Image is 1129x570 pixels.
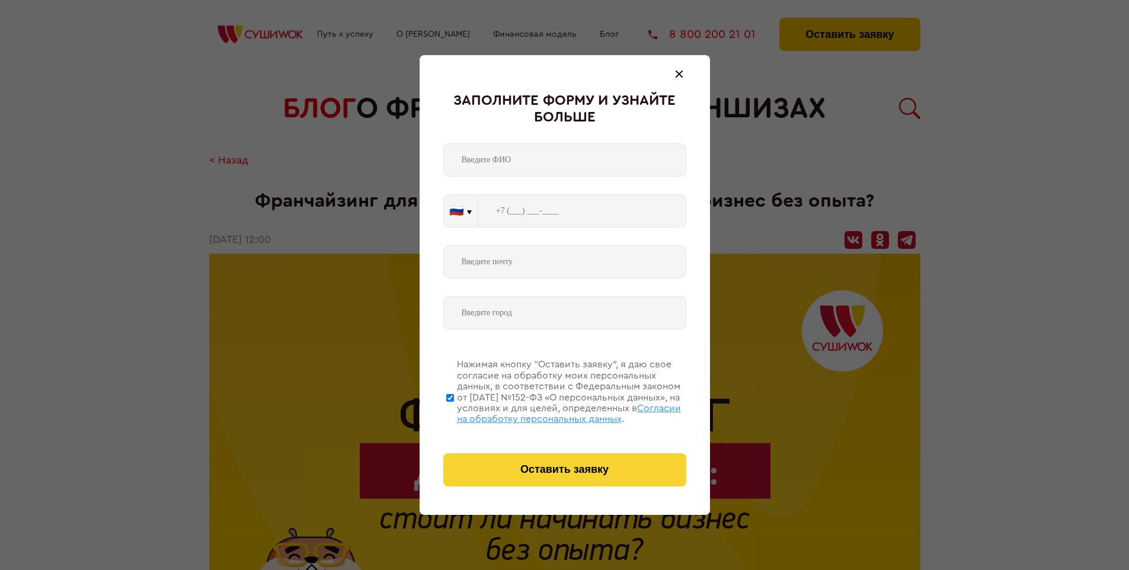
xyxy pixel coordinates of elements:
button: Оставить заявку [443,453,686,486]
input: Введите ФИО [443,143,686,177]
input: Введите город [443,296,686,329]
input: Введите почту [443,245,686,278]
span: Согласии на обработку персональных данных [457,404,681,424]
button: 🇷🇺 [444,195,478,227]
div: Нажимая кнопку “Оставить заявку”, я даю свое согласие на обработку моих персональных данных, в со... [457,359,686,424]
input: +7 (___) ___-____ [478,194,686,228]
div: Заполните форму и узнайте больше [443,93,686,126]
